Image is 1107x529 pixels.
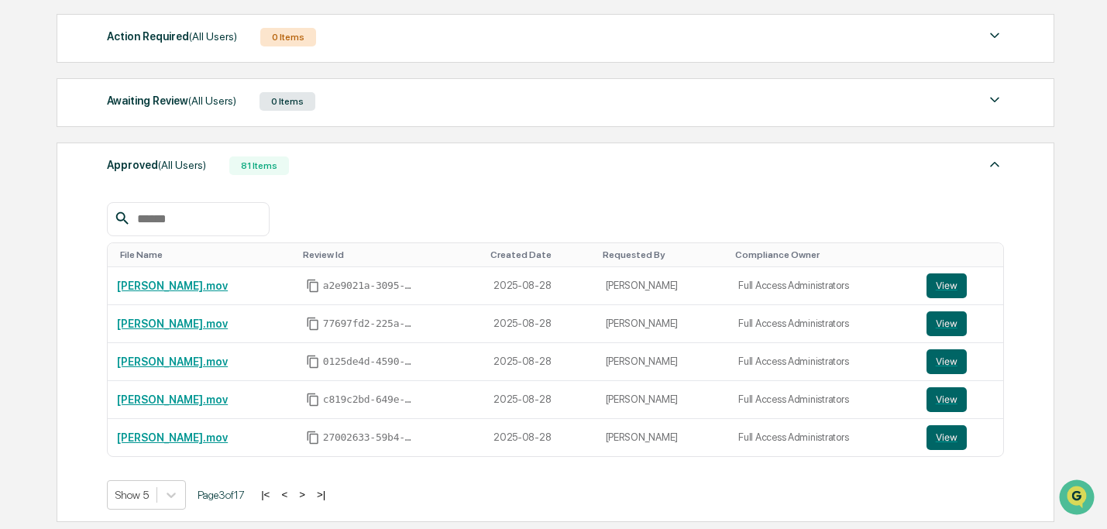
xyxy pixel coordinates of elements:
a: View [927,387,994,412]
span: 27002633-59b4-41d0-bb04-5d6f8074ab97 [323,431,416,444]
span: (All Users) [158,159,206,171]
span: Copy Id [306,355,320,369]
a: View [927,425,994,450]
div: Action Required [107,26,237,46]
button: View [927,387,967,412]
a: Powered byPylon [109,262,187,274]
td: [PERSON_NAME] [596,381,730,419]
span: Copy Id [306,317,320,331]
div: Awaiting Review [107,91,236,111]
td: Full Access Administrators [729,419,917,456]
img: caret [985,26,1004,45]
div: Toggle SortBy [603,249,724,260]
div: 🖐️ [15,197,28,209]
span: Copy Id [306,393,320,407]
a: View [927,349,994,374]
button: Start new chat [263,123,282,142]
p: How can we help? [15,33,282,57]
button: < [277,488,292,501]
div: We're available if you need us! [53,134,196,146]
a: View [927,273,994,298]
td: [PERSON_NAME] [596,267,730,305]
td: 2025-08-28 [484,305,596,343]
img: 1746055101610-c473b297-6a78-478c-a979-82029cc54cd1 [15,119,43,146]
div: Toggle SortBy [930,249,997,260]
button: > [294,488,310,501]
td: [PERSON_NAME] [596,419,730,456]
td: Full Access Administrators [729,267,917,305]
button: View [927,311,967,336]
span: Page 3 of 17 [198,489,245,501]
div: 0 Items [260,28,316,46]
button: View [927,349,967,374]
button: View [927,425,967,450]
div: Toggle SortBy [120,249,291,260]
a: [PERSON_NAME].mov [117,393,228,406]
div: 🔎 [15,226,28,239]
span: Copy Id [306,279,320,293]
img: caret [985,91,1004,109]
td: 2025-08-28 [484,381,596,419]
span: Copy Id [306,431,320,445]
td: Full Access Administrators [729,305,917,343]
div: Toggle SortBy [490,249,590,260]
a: [PERSON_NAME].mov [117,280,228,292]
td: Full Access Administrators [729,343,917,381]
div: Start new chat [53,119,254,134]
td: [PERSON_NAME] [596,343,730,381]
span: (All Users) [188,94,236,107]
div: Toggle SortBy [735,249,911,260]
div: Approved [107,155,206,175]
img: caret [985,155,1004,173]
a: [PERSON_NAME].mov [117,431,228,444]
span: Attestations [128,195,192,211]
td: [PERSON_NAME] [596,305,730,343]
td: 2025-08-28 [484,267,596,305]
span: Data Lookup [31,225,98,240]
td: Full Access Administrators [729,381,917,419]
div: 81 Items [229,156,289,175]
span: 0125de4d-4590-4608-8e95-86acd7236d52 [323,356,416,368]
a: [PERSON_NAME].mov [117,356,228,368]
button: |< [256,488,274,501]
a: View [927,311,994,336]
td: 2025-08-28 [484,419,596,456]
button: >| [312,488,330,501]
td: 2025-08-28 [484,343,596,381]
a: 🔎Data Lookup [9,218,104,246]
a: [PERSON_NAME].mov [117,318,228,330]
span: Preclearance [31,195,100,211]
span: Pylon [154,263,187,274]
div: 0 Items [260,92,315,111]
span: c819c2bd-649e-474f-86cf-49404c0d6b2a [323,393,416,406]
button: View [927,273,967,298]
span: a2e9021a-3095-4f86-a7c4-d242c92f4a3f [323,280,416,292]
a: 🖐️Preclearance [9,189,106,217]
span: (All Users) [189,30,237,43]
a: 🗄️Attestations [106,189,198,217]
div: Toggle SortBy [303,249,478,260]
iframe: Open customer support [1057,478,1099,520]
span: 77697fd2-225a-497c-8d75-d38daff0c48d [323,318,416,330]
div: 🗄️ [112,197,125,209]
